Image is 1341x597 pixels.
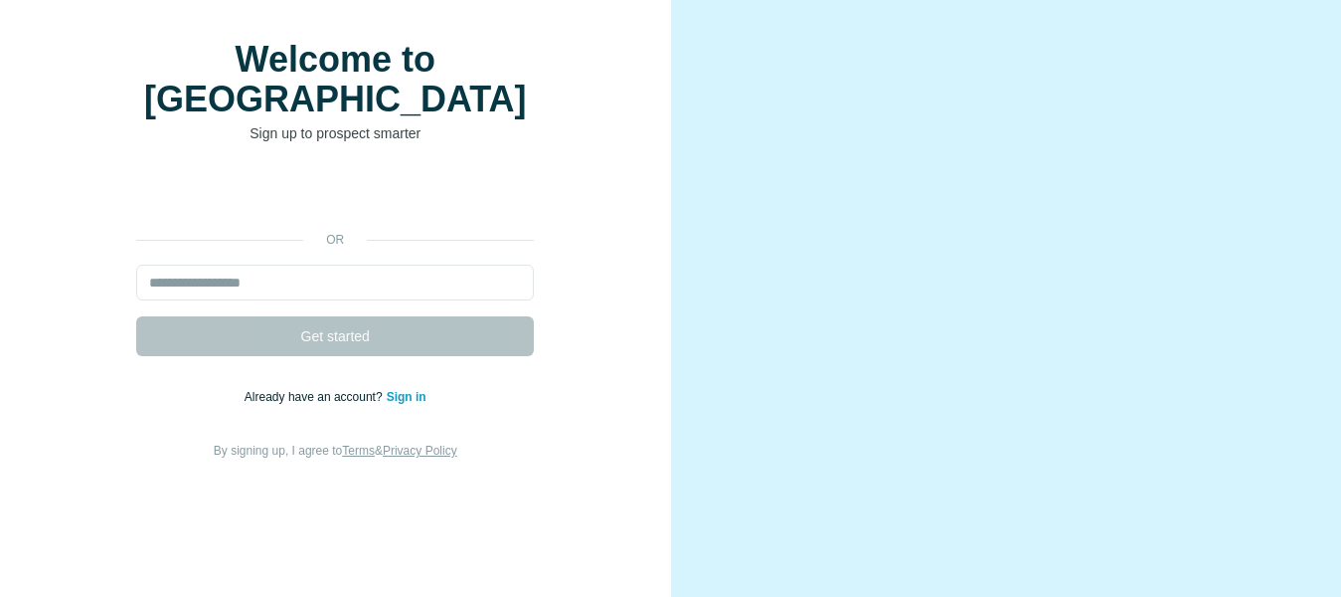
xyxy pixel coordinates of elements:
[136,123,534,143] p: Sign up to prospect smarter
[342,444,375,458] a: Terms
[387,390,426,404] a: Sign in
[245,390,387,404] span: Already have an account?
[126,173,544,217] iframe: Sign in with Google Button
[214,444,457,458] span: By signing up, I agree to &
[383,444,457,458] a: Privacy Policy
[136,40,534,119] h1: Welcome to [GEOGRAPHIC_DATA]
[303,231,367,249] p: or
